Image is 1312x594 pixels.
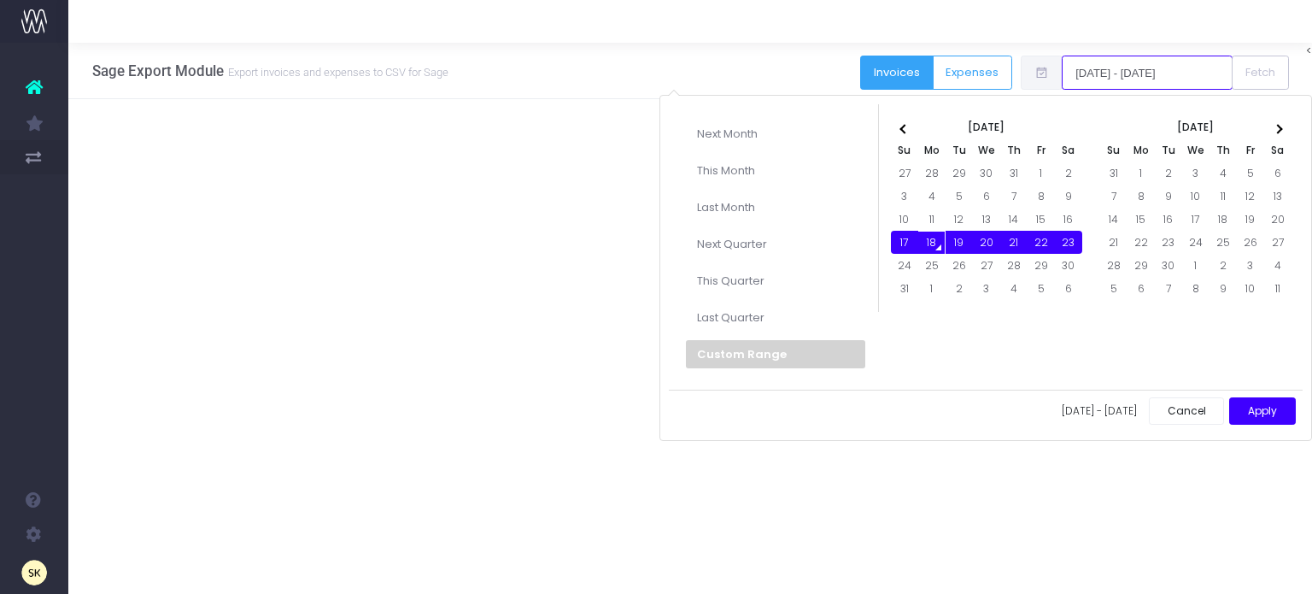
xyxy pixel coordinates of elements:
[1232,56,1289,90] button: Fetch
[918,185,946,208] td: 4
[946,254,973,277] td: 26
[973,185,1000,208] td: 6
[1055,231,1082,254] td: 23
[1264,138,1291,162] th: Sa
[686,267,865,295] li: This Quarter
[686,120,865,148] li: Next Month
[1055,138,1082,162] th: Sa
[891,277,918,300] td: 31
[1182,277,1209,300] td: 8
[918,162,946,185] td: 28
[1155,162,1182,185] td: 2
[1000,277,1028,300] td: 4
[1028,208,1055,231] td: 15
[1028,254,1055,277] td: 29
[1209,277,1237,300] td: 9
[1062,56,1233,90] input: Select date range
[1055,185,1082,208] td: 9
[1237,277,1264,300] td: 10
[1182,162,1209,185] td: 3
[1264,231,1291,254] td: 27
[1127,254,1155,277] td: 29
[1155,185,1182,208] td: 9
[946,231,973,254] td: 19
[1229,397,1296,426] button: Apply
[1127,277,1155,300] td: 6
[1100,231,1127,254] td: 21
[1055,208,1082,231] td: 16
[1209,254,1237,277] td: 2
[1264,185,1291,208] td: 13
[891,185,918,208] td: 3
[918,231,946,254] td: 18
[891,138,918,162] th: Su
[1000,185,1028,208] td: 7
[1127,231,1155,254] td: 22
[1155,277,1182,300] td: 7
[1100,138,1127,162] th: Su
[1182,208,1209,231] td: 17
[933,56,1013,90] button: Expenses
[686,340,865,368] li: Custom Range
[918,208,946,231] td: 11
[1028,277,1055,300] td: 5
[686,230,865,258] li: Next Quarter
[1155,231,1182,254] td: 23
[1237,231,1264,254] td: 26
[973,162,1000,185] td: 30
[1182,185,1209,208] td: 10
[1155,138,1182,162] th: Tu
[1209,162,1237,185] td: 4
[1264,254,1291,277] td: 4
[1127,115,1264,138] th: [DATE]
[973,138,1000,162] th: We
[1000,254,1028,277] td: 28
[1100,254,1127,277] td: 28
[224,62,448,79] small: Export invoices and expenses to CSV for Sage
[1237,208,1264,231] td: 19
[1209,208,1237,231] td: 18
[1028,162,1055,185] td: 1
[1055,254,1082,277] td: 30
[860,56,1013,94] div: Button group
[686,193,865,221] li: Last Month
[686,156,865,185] li: This Month
[1182,231,1209,254] td: 24
[891,231,918,254] td: 17
[946,185,973,208] td: 5
[860,56,934,90] button: Invoices
[1127,138,1155,162] th: Mo
[918,254,946,277] td: 25
[918,115,1055,138] th: [DATE]
[1182,254,1209,277] td: 1
[1155,254,1182,277] td: 30
[1000,162,1028,185] td: 31
[946,277,973,300] td: 2
[973,208,1000,231] td: 13
[1209,231,1237,254] td: 25
[946,208,973,231] td: 12
[1127,162,1155,185] td: 1
[918,277,946,300] td: 1
[1237,138,1264,162] th: Fr
[1149,397,1225,426] button: Cancel
[973,231,1000,254] td: 20
[1209,185,1237,208] td: 11
[973,254,1000,277] td: 27
[1100,208,1127,231] td: 14
[1182,138,1209,162] th: We
[21,560,47,585] img: images/default_profile_image.png
[1237,185,1264,208] td: 12
[1264,162,1291,185] td: 6
[1237,254,1264,277] td: 3
[1100,162,1127,185] td: 31
[1209,138,1237,162] th: Th
[1100,277,1127,300] td: 5
[686,303,865,332] li: Last Quarter
[891,208,918,231] td: 10
[1127,208,1155,231] td: 15
[1000,208,1028,231] td: 14
[891,162,918,185] td: 27
[1127,185,1155,208] td: 8
[1028,138,1055,162] th: Fr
